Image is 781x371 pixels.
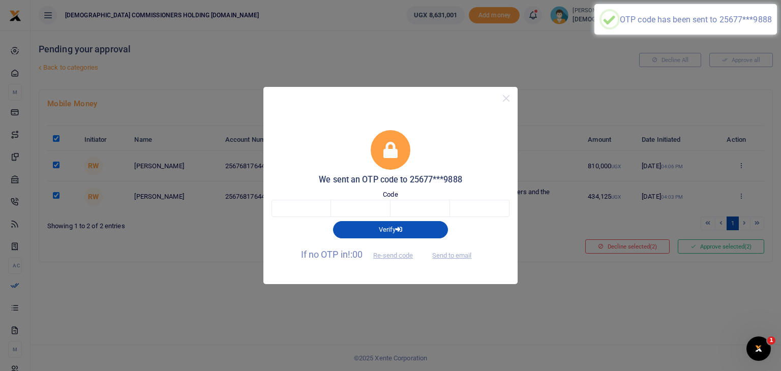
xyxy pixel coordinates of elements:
[348,249,363,260] span: !:00
[272,175,509,185] h5: We sent an OTP code to 25677***9888
[499,91,514,106] button: Close
[767,336,775,345] span: 1
[746,336,771,361] iframe: Intercom live chat
[333,221,448,238] button: Verify
[301,249,422,260] span: If no OTP in
[620,15,772,24] div: OTP code has been sent to 25677***9888
[383,190,398,200] label: Code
